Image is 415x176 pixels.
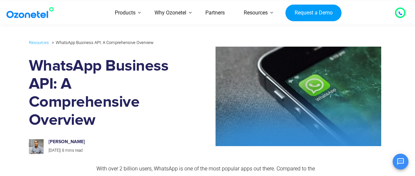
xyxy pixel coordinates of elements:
[49,148,60,153] span: [DATE]
[65,148,83,153] span: mins read
[29,39,49,46] a: Resources
[145,1,196,25] a: Why Ozonetel
[29,57,178,129] h1: WhatsApp Business API: A Comprehensive Overview
[49,139,171,145] h6: [PERSON_NAME]
[234,1,277,25] a: Resources
[62,148,64,153] span: 8
[50,38,154,47] li: WhatsApp Business API: A Comprehensive Overview
[105,1,145,25] a: Products
[49,147,171,154] p: |
[196,1,234,25] a: Partners
[393,154,408,169] button: Open chat
[29,139,44,154] img: prashanth-kancherla_avatar-200x200.jpeg
[285,4,342,21] a: Request a Demo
